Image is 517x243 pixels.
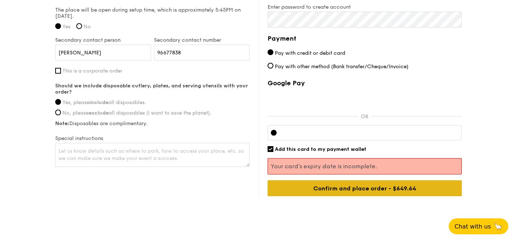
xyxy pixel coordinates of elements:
[494,222,502,231] span: 🦙
[275,146,366,152] span: Add this card to my payment wallet
[89,99,108,106] strong: include
[62,99,146,106] span: Yes, please all disposables.
[55,110,61,115] input: No, pleaseexcludeall disposables (I want to save the planet).
[55,37,151,43] label: Secondary contact person
[271,163,459,170] p: Your card’s expiry date is incomplete.
[55,68,61,74] input: This is a corporate order
[55,99,61,105] input: Yes, pleaseincludeall disposables.
[62,24,70,30] span: Yes
[268,91,462,107] iframe: Secure payment button frame
[84,24,91,30] span: No
[282,130,459,136] iframe: Secure card payment input frame
[268,79,462,87] label: Google Pay
[55,7,250,19] label: The place will be open during setup time, which is approximately 5:45PM on [DATE].
[76,23,82,29] input: No
[55,120,69,127] strong: Note:
[55,83,248,95] strong: Should we include disposable cutlery, plates, and serving utensils with your order?
[62,68,122,74] span: This is a corporate order
[449,218,508,234] button: Chat with us🦙
[154,37,250,43] label: Secondary contact number
[268,63,273,69] input: Pay with other method (Bank transfer/Cheque/Invoice)
[275,50,345,56] span: Pay with credit or debit card
[62,110,211,116] span: No, please all disposables (I want to save the planet).
[358,114,371,120] p: OR
[268,4,462,10] label: Enter password to create account
[268,180,462,196] input: Confirm and place order - $649.64
[268,33,462,44] h4: Payment
[268,49,273,55] input: Pay with credit or debit card
[55,120,250,127] label: Disposables are complimentary.
[89,110,109,116] strong: exclude
[455,223,491,230] span: Chat with us
[55,23,61,29] input: Yes
[55,135,250,141] label: Special instructions
[275,63,408,70] span: Pay with other method (Bank transfer/Cheque/Invoice)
